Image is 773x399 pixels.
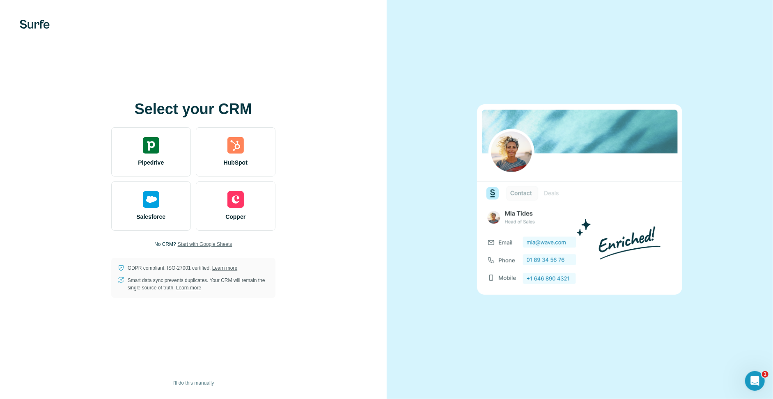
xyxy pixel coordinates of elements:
[167,377,220,389] button: I’ll do this manually
[128,277,269,291] p: Smart data sync prevents duplicates. Your CRM will remain the single source of truth.
[176,285,201,291] a: Learn more
[154,241,176,248] p: No CRM?
[762,371,768,378] span: 1
[224,158,248,167] span: HubSpot
[138,158,164,167] span: Pipedrive
[745,371,765,391] iframe: Intercom live chat
[128,264,237,272] p: GDPR compliant. ISO-27001 certified.
[172,379,214,387] span: I’ll do this manually
[143,191,159,208] img: salesforce's logo
[178,241,232,248] button: Start with Google Sheets
[20,20,50,29] img: Surfe's logo
[225,213,245,221] span: Copper
[143,137,159,154] img: pipedrive's logo
[477,104,682,294] img: none image
[227,137,244,154] img: hubspot's logo
[227,191,244,208] img: copper's logo
[212,265,237,271] a: Learn more
[136,213,165,221] span: Salesforce
[111,101,275,117] h1: Select your CRM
